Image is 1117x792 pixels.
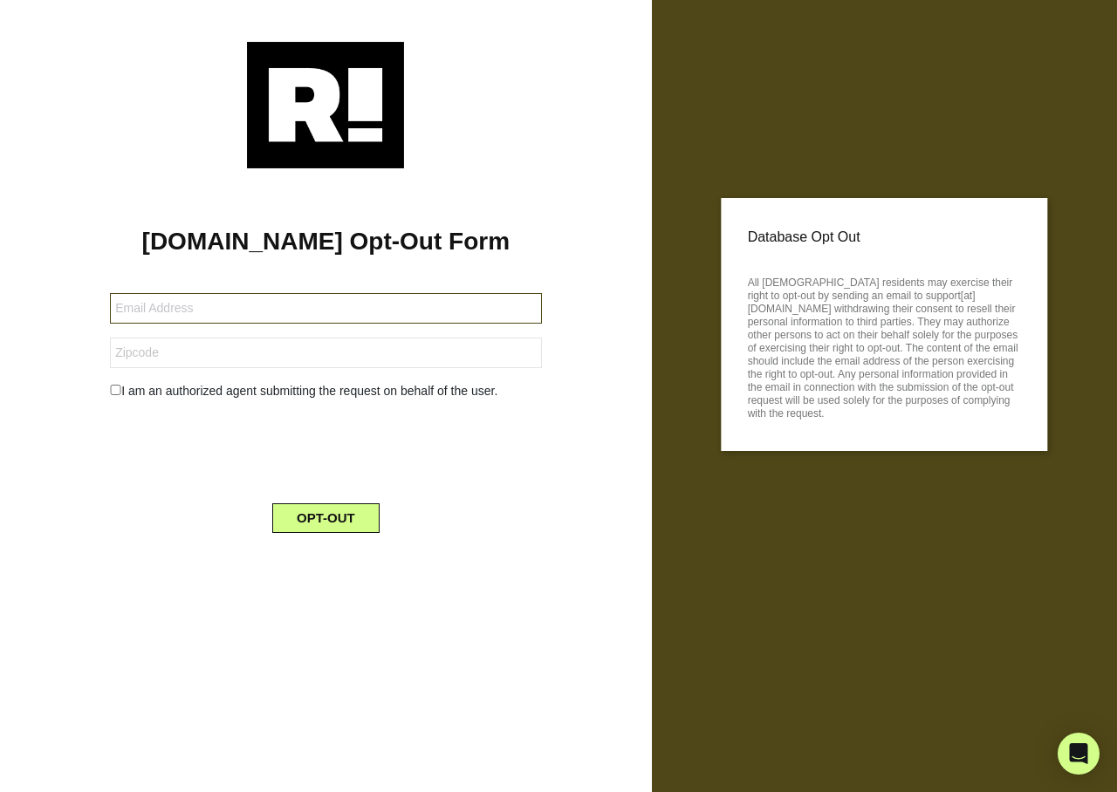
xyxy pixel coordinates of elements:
p: Database Opt Out [748,224,1021,250]
input: Email Address [110,293,541,324]
input: Zipcode [110,338,541,368]
h1: [DOMAIN_NAME] Opt-Out Form [26,227,626,256]
button: OPT-OUT [272,503,380,533]
p: All [DEMOGRAPHIC_DATA] residents may exercise their right to opt-out by sending an email to suppo... [748,271,1021,420]
div: I am an authorized agent submitting the request on behalf of the user. [97,382,554,400]
div: Open Intercom Messenger [1058,733,1100,775]
iframe: reCAPTCHA [193,414,458,482]
img: Retention.com [247,42,404,168]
